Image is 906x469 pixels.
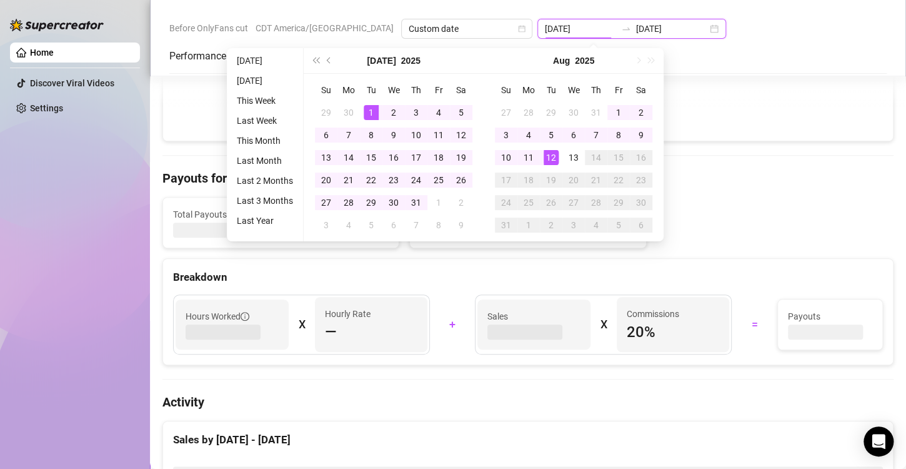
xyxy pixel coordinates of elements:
[611,173,626,188] div: 22
[299,315,305,335] div: X
[341,195,356,210] div: 28
[630,169,652,191] td: 2025-08-23
[232,93,298,108] li: This Week
[585,191,607,214] td: 2025-08-28
[589,105,604,120] div: 31
[405,124,427,146] td: 2025-07-10
[30,48,54,58] a: Home
[322,48,336,73] button: Previous month (PageUp)
[241,312,249,321] span: info-circle
[360,101,382,124] td: 2025-07-01
[315,214,337,236] td: 2025-08-03
[562,191,585,214] td: 2025-08-27
[521,105,536,120] div: 28
[562,124,585,146] td: 2025-08-06
[319,195,334,210] div: 27
[337,124,360,146] td: 2025-07-07
[607,101,630,124] td: 2025-08-01
[739,315,769,335] div: =
[427,79,450,101] th: Fr
[495,101,517,124] td: 2025-07-27
[607,169,630,191] td: 2025-08-22
[495,169,517,191] td: 2025-08-17
[319,128,334,143] div: 6
[431,105,446,120] div: 4
[611,128,626,143] div: 8
[499,105,514,120] div: 27
[495,146,517,169] td: 2025-08-10
[600,315,607,335] div: X
[864,426,894,456] div: Open Intercom Messenger
[566,218,581,233] div: 3
[382,124,405,146] td: 2025-07-09
[315,79,337,101] th: Su
[454,128,469,143] div: 12
[611,105,626,120] div: 1
[360,169,382,191] td: 2025-07-22
[545,22,616,36] input: Start date
[437,315,467,335] div: +
[450,124,472,146] td: 2025-07-12
[499,195,514,210] div: 24
[517,79,540,101] th: Mo
[337,101,360,124] td: 2025-06-30
[553,48,570,73] button: Choose a month
[360,124,382,146] td: 2025-07-08
[360,214,382,236] td: 2025-08-05
[521,195,536,210] div: 25
[232,73,298,88] li: [DATE]
[627,307,679,321] article: Commissions
[319,218,334,233] div: 3
[544,128,559,143] div: 5
[585,146,607,169] td: 2025-08-14
[173,208,227,221] span: Total Payouts
[341,173,356,188] div: 21
[409,19,525,38] span: Custom date
[431,195,446,210] div: 1
[521,173,536,188] div: 18
[360,79,382,101] th: Tu
[405,79,427,101] th: Th
[315,101,337,124] td: 2025-06-29
[337,146,360,169] td: 2025-07-14
[611,150,626,165] div: 15
[495,124,517,146] td: 2025-08-03
[232,213,298,228] li: Last Year
[409,218,424,233] div: 7
[427,169,450,191] td: 2025-07-25
[360,146,382,169] td: 2025-07-15
[431,173,446,188] div: 25
[585,101,607,124] td: 2025-07-31
[788,310,872,323] span: Payouts
[636,22,707,36] input: End date
[315,146,337,169] td: 2025-07-13
[544,218,559,233] div: 2
[454,105,469,120] div: 5
[386,218,401,233] div: 6
[621,24,631,34] span: to
[337,214,360,236] td: 2025-08-04
[517,124,540,146] td: 2025-08-04
[630,214,652,236] td: 2025-09-06
[495,191,517,214] td: 2025-08-24
[364,150,379,165] div: 15
[517,146,540,169] td: 2025-08-11
[341,150,356,165] div: 14
[309,48,322,73] button: Last year (Control + left)
[566,105,581,120] div: 30
[450,146,472,169] td: 2025-07-19
[634,195,649,210] div: 30
[607,214,630,236] td: 2025-09-05
[634,218,649,233] div: 6
[630,101,652,124] td: 2025-08-02
[499,128,514,143] div: 3
[386,173,401,188] div: 23
[562,79,585,101] th: We
[575,48,594,73] button: Choose a year
[427,214,450,236] td: 2025-08-08
[341,128,356,143] div: 7
[611,195,626,210] div: 29
[405,169,427,191] td: 2025-07-24
[315,169,337,191] td: 2025-07-20
[382,169,405,191] td: 2025-07-23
